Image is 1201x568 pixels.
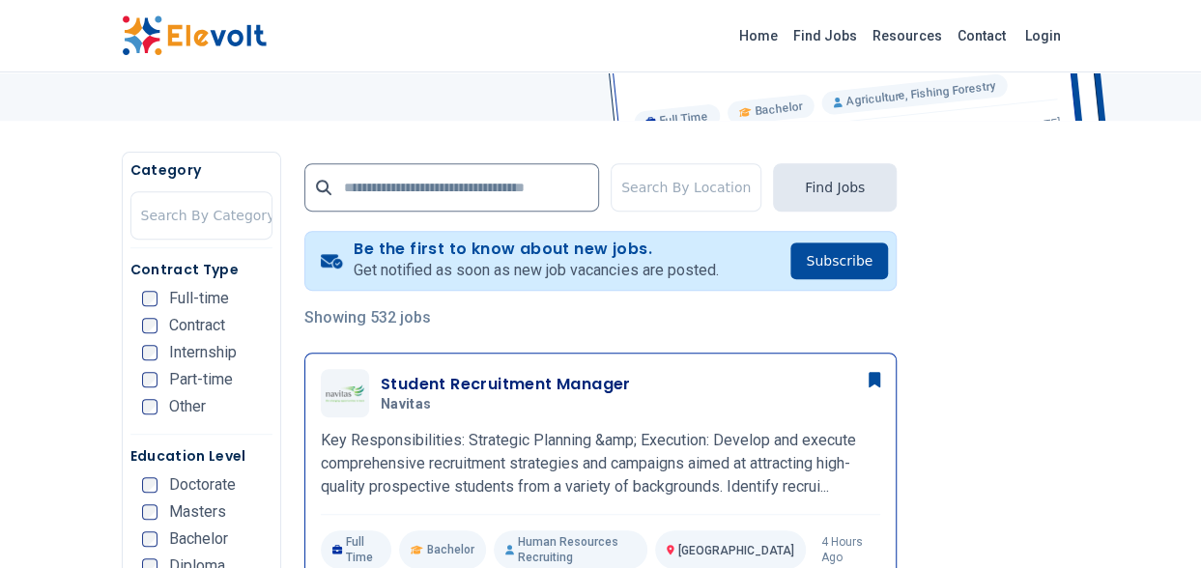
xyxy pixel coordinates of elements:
[1104,475,1201,568] iframe: Chat Widget
[142,318,157,333] input: Contract
[130,446,272,466] h5: Education Level
[354,259,718,282] p: Get notified as soon as new job vacancies are posted.
[865,20,950,51] a: Resources
[142,291,157,306] input: Full-time
[786,20,865,51] a: Find Jobs
[169,318,225,333] span: Contract
[130,160,272,180] h5: Category
[142,531,157,547] input: Bachelor
[381,373,631,396] h3: Student Recruitment Manager
[950,20,1014,51] a: Contact
[130,260,272,279] h5: Contract Type
[326,384,364,402] img: Navitas
[122,15,267,56] img: Elevolt
[142,399,157,414] input: Other
[427,542,474,557] span: Bachelor
[169,372,233,387] span: Part-time
[321,429,880,498] p: Key Responsibilities: Strategic Planning &amp; Execution: Develop and execute comprehensive recru...
[304,306,897,329] p: Showing 532 jobs
[169,504,226,520] span: Masters
[1014,16,1072,55] a: Login
[142,477,157,493] input: Doctorate
[354,240,718,259] h4: Be the first to know about new jobs.
[142,345,157,360] input: Internship
[169,531,228,547] span: Bachelor
[773,163,897,212] button: Find Jobs
[169,345,237,360] span: Internship
[790,242,888,279] button: Subscribe
[169,291,229,306] span: Full-time
[142,372,157,387] input: Part-time
[169,477,236,493] span: Doctorate
[169,399,206,414] span: Other
[381,396,431,413] span: Navitas
[821,534,880,565] p: 4 hours ago
[678,544,794,557] span: [GEOGRAPHIC_DATA]
[731,20,786,51] a: Home
[142,504,157,520] input: Masters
